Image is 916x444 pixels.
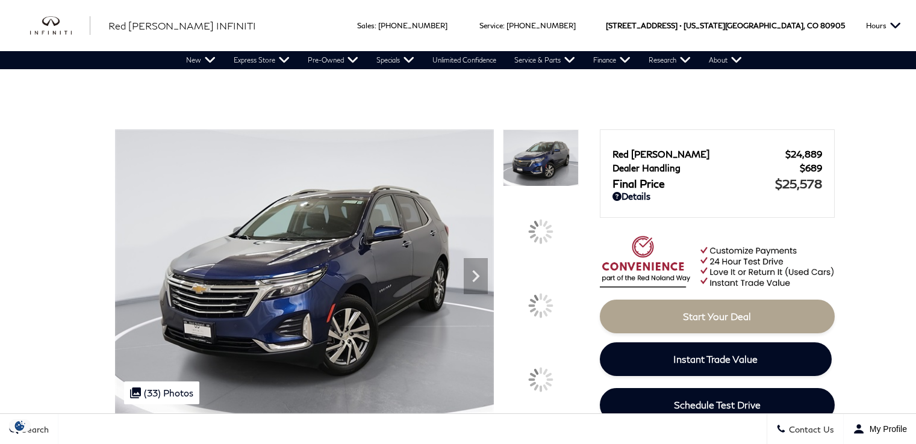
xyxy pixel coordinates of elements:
[612,149,785,159] span: Red [PERSON_NAME]
[464,258,488,294] div: Next
[375,21,376,30] span: :
[225,51,299,69] a: Express Store
[800,162,822,173] span: $689
[612,149,822,159] a: Red [PERSON_NAME] $24,889
[30,16,90,35] img: INFINITI
[865,424,907,434] span: My Profile
[700,51,751,69] a: About
[775,176,822,191] span: $25,578
[683,310,751,322] span: Start Your Deal
[367,51,423,69] a: Specials
[612,162,822,173] a: Dealer Handling $689
[600,300,835,333] a: Start Your Deal
[612,176,822,191] a: Final Price $25,578
[479,21,503,30] span: Service
[584,51,640,69] a: Finance
[785,149,822,159] span: $24,889
[124,381,199,404] div: (33) Photos
[612,177,775,190] span: Final Price
[6,419,34,432] img: Opt-Out Icon
[600,342,832,376] a: Instant Trade Value
[505,51,584,69] a: Service & Parts
[606,21,845,30] a: [STREET_ADDRESS] • [US_STATE][GEOGRAPHIC_DATA], CO 80905
[108,19,256,33] a: Red [PERSON_NAME] INFINITI
[357,21,375,30] span: Sales
[299,51,367,69] a: Pre-Owned
[612,191,822,202] a: Details
[378,21,447,30] a: [PHONE_NUMBER]
[600,388,835,422] a: Schedule Test Drive
[177,51,751,69] nav: Main Navigation
[108,20,256,31] span: Red [PERSON_NAME] INFINITI
[177,51,225,69] a: New
[503,129,579,187] img: Used 2023 Blue Glow Metallic Chevrolet Premier image 1
[844,414,916,444] button: Open user profile menu
[674,399,761,410] span: Schedule Test Drive
[503,21,505,30] span: :
[19,424,49,434] span: Search
[30,16,90,35] a: infiniti
[612,162,800,173] span: Dealer Handling
[673,353,758,365] span: Instant Trade Value
[506,21,576,30] a: [PHONE_NUMBER]
[786,424,834,434] span: Contact Us
[423,51,505,69] a: Unlimited Confidence
[6,419,34,432] section: Click to Open Cookie Consent Modal
[640,51,700,69] a: Research
[115,129,494,413] img: Used 2023 Blue Glow Metallic Chevrolet Premier image 1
